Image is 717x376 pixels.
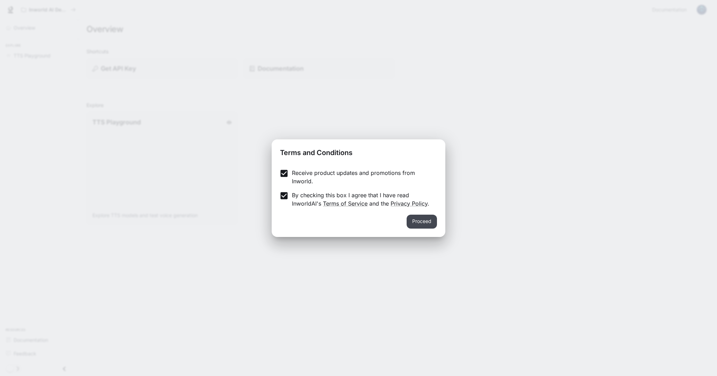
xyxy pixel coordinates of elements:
button: Proceed [407,215,437,229]
a: Terms of Service [323,200,368,207]
h2: Terms and Conditions [272,139,445,163]
a: Privacy Policy [391,200,428,207]
p: By checking this box I agree that I have read InworldAI's and the . [292,191,431,208]
p: Receive product updates and promotions from Inworld. [292,169,431,185]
